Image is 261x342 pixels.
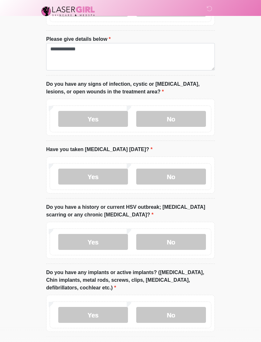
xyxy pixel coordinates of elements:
[58,307,128,323] label: Yes
[46,35,111,43] label: Please give details below
[58,169,128,185] label: Yes
[136,169,206,185] label: No
[46,146,152,153] label: Have you taken [MEDICAL_DATA] [DATE]?
[40,5,96,18] img: Laser Girl Med Spa LLC Logo
[46,203,215,219] label: Do you have a history or current HSV outbreak; [MEDICAL_DATA] scarring or any chronic [MEDICAL_DA...
[136,307,206,323] label: No
[46,269,215,292] label: Do you have any implants or active implants? ([MEDICAL_DATA], Chin implants, metal rods, screws, ...
[136,234,206,250] label: No
[46,80,215,96] label: Do you have any signs of infection, cystic or [MEDICAL_DATA], lesions, or open wounds in the trea...
[136,111,206,127] label: No
[58,111,128,127] label: Yes
[58,234,128,250] label: Yes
